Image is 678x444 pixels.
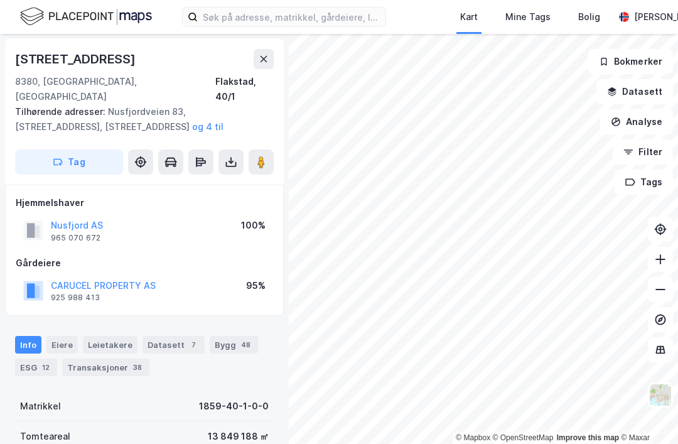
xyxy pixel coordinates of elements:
button: Tags [615,170,673,195]
div: Flakstad, 40/1 [215,74,274,104]
div: Mine Tags [505,9,551,24]
div: Kontrollprogram for chat [615,384,678,444]
div: [STREET_ADDRESS] [15,49,138,69]
div: Eiere [46,336,78,354]
div: Gårdeiere [16,256,273,271]
a: OpenStreetMap [493,433,554,442]
div: 7 [187,338,200,351]
div: Hjemmelshaver [16,195,273,210]
div: 965 070 672 [51,233,100,243]
button: Filter [613,139,673,165]
div: Bygg [210,336,258,354]
a: Mapbox [456,433,490,442]
input: Søk på adresse, matrikkel, gårdeiere, leietakere eller personer [198,8,385,26]
img: logo.f888ab2527a4732fd821a326f86c7f29.svg [20,6,152,28]
div: 12 [40,361,52,374]
div: Kart [460,9,478,24]
div: 48 [239,338,253,351]
img: Z [648,383,672,407]
div: Bolig [578,9,600,24]
button: Analyse [600,109,673,134]
div: Transaksjoner [62,359,149,376]
div: Nusfjordveien 83, [STREET_ADDRESS], [STREET_ADDRESS] [15,104,264,134]
div: Matrikkel [20,399,61,414]
button: Bokmerker [588,49,673,74]
div: ESG [15,359,57,376]
div: 8380, [GEOGRAPHIC_DATA], [GEOGRAPHIC_DATA] [15,74,215,104]
div: Datasett [143,336,205,354]
div: Leietakere [83,336,137,354]
div: Info [15,336,41,354]
span: Tilhørende adresser: [15,106,108,117]
div: 1859-40-1-0-0 [199,399,269,414]
a: Improve this map [557,433,619,442]
div: Tomteareal [20,429,70,444]
div: 100% [241,218,266,233]
div: 925 988 413 [51,293,100,303]
div: 13 849 188 ㎡ [208,429,269,444]
button: Tag [15,149,123,175]
div: 38 [131,361,144,374]
div: 95% [246,278,266,293]
button: Datasett [596,79,673,104]
iframe: Chat Widget [615,384,678,444]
